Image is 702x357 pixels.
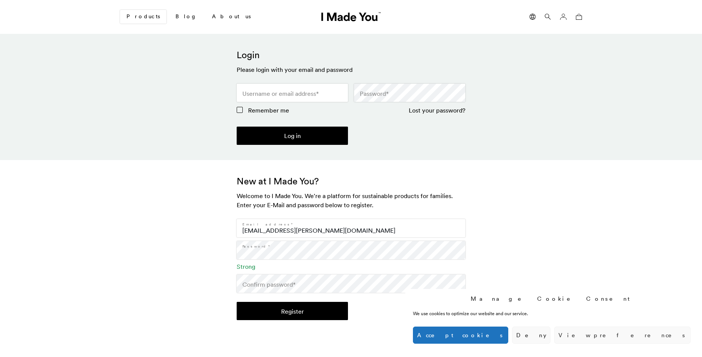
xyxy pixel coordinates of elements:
button: Accept cookies [413,327,508,344]
span: Remember me [248,106,289,114]
button: Log in [237,127,348,145]
label: Confirm password [242,280,296,289]
label: Email address [242,222,293,227]
label: Username or email address [242,89,319,98]
div: We use cookies to optimize our website and our service. [413,310,578,317]
label: Password [242,244,270,249]
div: Manage Cookie Consent [471,295,633,303]
h3: Please login with your email and password [237,65,465,74]
label: Password [360,89,389,98]
a: About us [206,10,257,23]
a: Lost your password? [409,106,465,114]
button: Register [237,302,348,320]
button: Deny [512,327,550,344]
div: Strong [237,262,465,271]
h3: Welcome to I Made You. We're a platform for sustainable products for families. Enter your E-Mail ... [237,191,465,209]
input: Remember me [237,107,243,113]
a: Blog [169,10,203,23]
a: Products [120,10,166,24]
h2: Login [237,49,465,61]
h2: New at I Made You? [237,175,465,187]
button: View preferences [554,327,691,344]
